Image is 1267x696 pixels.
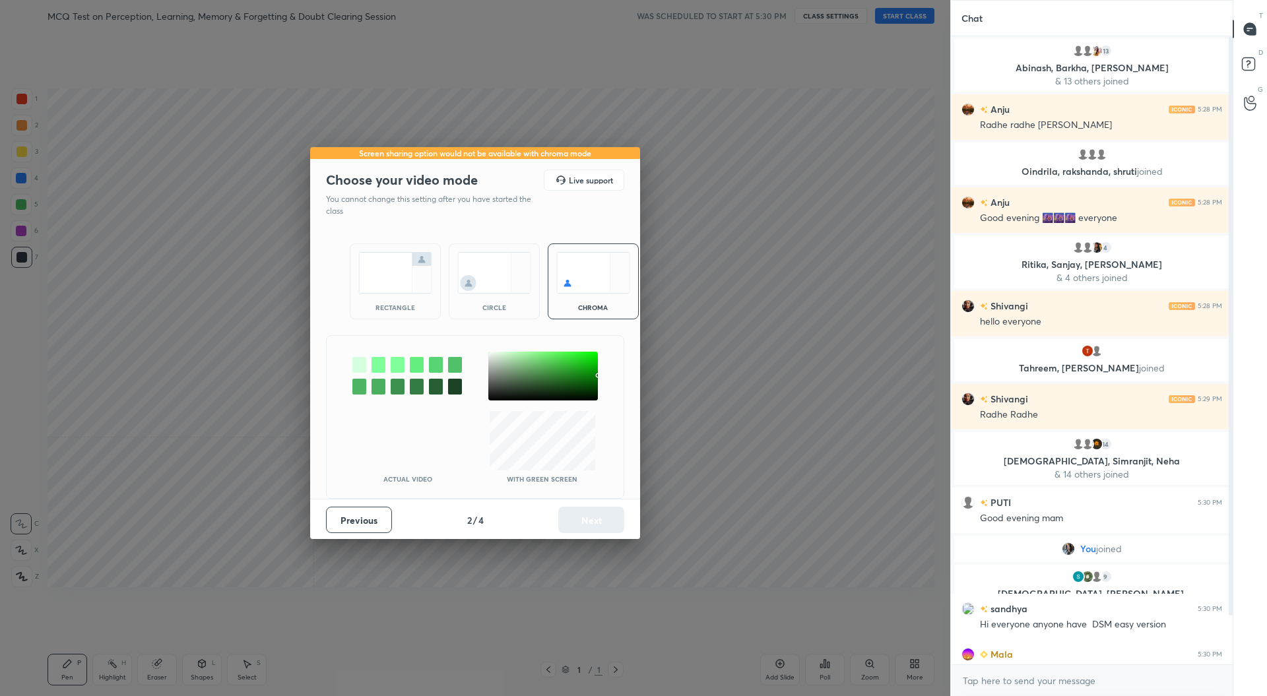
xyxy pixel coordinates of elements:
[507,476,577,482] p: With green screen
[980,315,1222,329] div: hello everyone
[1198,302,1222,310] div: 5:28 PM
[1090,344,1103,358] img: default.png
[980,396,988,403] img: no-rating-badge.077c3623.svg
[1198,106,1222,113] div: 5:28 PM
[988,495,1011,509] h6: PUTI
[962,363,1221,373] p: Tahreem, [PERSON_NAME]
[1169,302,1195,310] img: iconic-light.a09c19a4.png
[1072,570,1085,583] img: 3
[1072,44,1085,57] img: default.png
[1137,165,1163,177] span: joined
[468,304,521,311] div: circle
[980,303,988,310] img: no-rating-badge.077c3623.svg
[1081,437,1094,451] img: default.png
[980,212,1222,225] div: Good evening 🌆🌆🌆 everyone
[1062,542,1075,555] img: e790fd2257ae49ebaec70e20e582d26a.jpg
[961,300,975,313] img: 7f0e3e0c7e50443898d7be7799fdd592.jpg
[1198,395,1222,403] div: 5:29 PM
[980,499,988,507] img: no-rating-badge.077c3623.svg
[962,76,1221,86] p: & 13 others joined
[988,299,1028,313] h6: Shivangi
[962,588,1221,610] p: [DEMOGRAPHIC_DATA], [PERSON_NAME], [DEMOGRAPHIC_DATA]
[962,456,1221,466] p: [DEMOGRAPHIC_DATA], Simranjit, Neha
[1095,148,1108,161] img: default.png
[478,513,484,527] h4: 4
[980,650,988,658] img: Learner_Badge_beginner_1_8b307cf2a0.svg
[962,259,1221,270] p: Ritika, Sanjay, [PERSON_NAME]
[569,176,613,184] h5: Live support
[567,304,620,311] div: chroma
[1080,544,1096,554] span: You
[961,496,975,509] img: default.png
[988,647,1013,661] h6: Mala
[1081,241,1094,254] img: default.png
[961,648,975,661] img: c7bd2eabe6d04456bd31d012300f126e.jpg
[962,469,1221,480] p: & 14 others joined
[980,606,988,613] img: no-rating-badge.077c3623.svg
[1072,437,1085,451] img: default.png
[1081,44,1094,57] img: default.png
[1090,437,1103,451] img: 675afa3c8bb94284bee304d264ff8e1b.jpg
[326,172,478,189] h2: Choose your video mode
[951,1,993,36] p: Chat
[556,252,630,294] img: chromaScreenIcon.c19ab0a0.svg
[1198,199,1222,206] div: 5:28 PM
[980,408,1222,422] div: Radhe Radhe
[310,147,640,159] div: Screen sharing option would not be available with chroma mode
[1099,437,1113,451] div: 14
[1099,44,1113,57] div: 13
[1198,605,1222,613] div: 5:30 PM
[961,196,975,209] img: 3
[1086,148,1099,161] img: default.png
[962,63,1221,73] p: Abinash, Barkha, [PERSON_NAME]
[1081,344,1094,358] img: 3
[988,602,1027,616] h6: sandhya
[1169,395,1195,403] img: iconic-light.a09c19a4.png
[980,664,1222,677] div: Good evening maam and everyone
[1169,106,1195,113] img: iconic-light.a09c19a4.png
[1169,199,1195,206] img: iconic-light.a09c19a4.png
[980,199,988,206] img: no-rating-badge.077c3623.svg
[980,106,988,113] img: no-rating-badge.077c3623.svg
[1259,11,1263,20] p: T
[326,193,540,217] p: You cannot change this setting after you have started the class
[1139,362,1165,374] span: joined
[988,392,1028,406] h6: Shivangi
[988,195,1010,209] h6: Anju
[326,507,392,533] button: Previous
[1081,570,1094,583] img: 9721523bfbdb4ff9ba98f5f93ee816b1.jpg
[1090,570,1103,583] img: default.png
[467,513,472,527] h4: 2
[1198,499,1222,507] div: 5:30 PM
[1099,570,1113,583] div: 9
[951,36,1233,665] div: grid
[473,513,477,527] h4: /
[1076,148,1089,161] img: default.png
[1099,241,1113,254] div: 4
[1258,47,1263,57] p: D
[961,103,975,116] img: 3
[1258,84,1263,94] p: G
[1090,44,1103,57] img: d49764a6e14548eeb8562978126406aa.jpg
[1198,650,1222,658] div: 5:30 PM
[457,252,531,294] img: circleScreenIcon.acc0effb.svg
[962,166,1221,177] p: Oindrila, rakshanda, shruti
[383,476,432,482] p: Actual Video
[980,119,1222,132] div: Radhe radhe [PERSON_NAME]
[961,602,975,616] img: 3
[961,393,975,406] img: 7f0e3e0c7e50443898d7be7799fdd592.jpg
[988,102,1010,116] h6: Anju
[980,618,1222,631] div: Hi everyone anyone have DSM easy version
[358,252,432,294] img: normalScreenIcon.ae25ed63.svg
[369,304,422,311] div: rectangle
[1096,544,1122,554] span: joined
[1090,241,1103,254] img: db8086c6b5c54b6c9b98ae0d62dbe662.jpg
[980,512,1222,525] div: Good evening mam
[962,272,1221,283] p: & 4 others joined
[1072,241,1085,254] img: default.png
